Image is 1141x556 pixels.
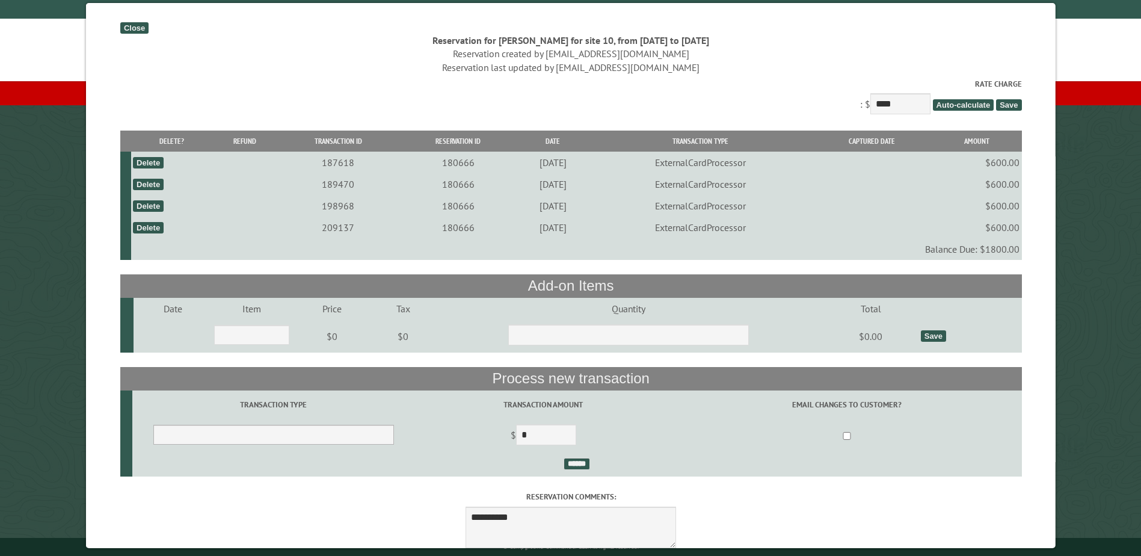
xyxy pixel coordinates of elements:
[120,47,1021,60] div: Reservation created by [EMAIL_ADDRESS][DOMAIN_NAME]
[516,195,589,217] td: [DATE]
[516,173,589,195] td: [DATE]
[291,320,372,353] td: $0
[823,298,918,320] td: Total
[277,152,399,173] td: 187618
[589,131,811,152] th: Transaction Type
[132,157,163,168] div: Delete
[399,217,517,238] td: 180666
[131,238,1021,260] td: Balance Due: $1800.00
[120,274,1021,297] th: Add-on Items
[932,173,1021,195] td: $600.00
[120,491,1021,502] label: Reservation comments:
[932,217,1021,238] td: $600.00
[589,195,811,217] td: ExternalCardProcessor
[132,222,163,233] div: Delete
[134,298,212,320] td: Date
[277,131,399,152] th: Transaction ID
[674,399,1020,410] label: Email changes to customer?
[120,78,1021,90] label: Rate Charge
[399,195,517,217] td: 180666
[132,179,163,190] div: Delete
[212,298,291,320] td: Item
[932,131,1021,152] th: Amount
[589,173,811,195] td: ExternalCardProcessor
[277,217,399,238] td: 209137
[434,298,823,320] td: Quantity
[516,131,589,152] th: Date
[132,200,163,212] div: Delete
[131,131,212,152] th: Delete?
[823,320,918,353] td: $0.00
[134,399,413,410] label: Transaction Type
[277,173,399,195] td: 189470
[277,195,399,217] td: 198968
[212,131,276,152] th: Refund
[995,99,1021,111] span: Save
[372,298,434,320] td: Tax
[120,78,1021,117] div: : $
[811,131,931,152] th: Captured Date
[932,152,1021,173] td: $600.00
[414,419,671,453] td: $
[589,152,811,173] td: ExternalCardProcessor
[399,173,517,195] td: 180666
[120,367,1021,390] th: Process new transaction
[589,217,811,238] td: ExternalCardProcessor
[120,34,1021,47] div: Reservation for [PERSON_NAME] for site 10, from [DATE] to [DATE]
[503,543,639,551] small: © Campground Commander LLC. All rights reserved.
[120,22,148,34] div: Close
[372,320,434,353] td: $0
[932,99,994,111] span: Auto-calculate
[120,61,1021,74] div: Reservation last updated by [EMAIL_ADDRESS][DOMAIN_NAME]
[399,152,517,173] td: 180666
[291,298,372,320] td: Price
[932,195,1021,217] td: $600.00
[416,399,669,410] label: Transaction Amount
[516,152,589,173] td: [DATE]
[399,131,517,152] th: Reservation ID
[516,217,589,238] td: [DATE]
[920,330,946,342] div: Save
